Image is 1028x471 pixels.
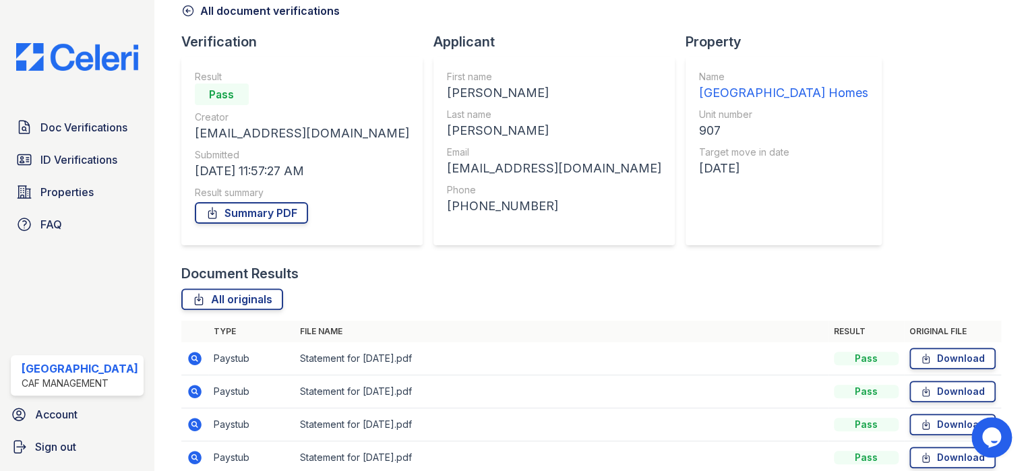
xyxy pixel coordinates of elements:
div: Last name [447,108,661,121]
div: Creator [195,111,409,124]
div: Verification [181,32,433,51]
div: [PHONE_NUMBER] [447,197,661,216]
a: Download [909,447,996,468]
a: All originals [181,288,283,310]
div: [PERSON_NAME] [447,84,661,102]
th: Type [208,321,295,342]
a: Download [909,348,996,369]
td: Statement for [DATE].pdf [295,375,828,408]
span: ID Verifications [40,152,117,168]
div: [GEOGRAPHIC_DATA] [22,360,138,377]
img: CE_Logo_Blue-a8612792a0a2168367f1c8372b55b34899dd931a85d93a1a3d3e32e68fde9ad4.png [5,43,149,71]
td: Paystub [208,342,295,375]
div: Phone [447,183,661,197]
div: Property [686,32,893,51]
span: Doc Verifications [40,119,127,135]
a: All document verifications [181,3,340,19]
span: Properties [40,184,94,200]
div: [DATE] [699,159,868,178]
div: Pass [834,352,899,365]
div: Applicant [433,32,686,51]
a: Download [909,381,996,402]
a: Account [5,401,149,428]
div: Pass [195,84,249,105]
a: FAQ [11,211,144,238]
div: Unit number [699,108,868,121]
span: Sign out [35,439,76,455]
iframe: chat widget [971,417,1015,458]
span: FAQ [40,216,62,232]
a: Properties [11,179,144,206]
td: Paystub [208,408,295,441]
div: Result summary [195,186,409,199]
a: Summary PDF [195,202,308,224]
div: Submitted [195,148,409,162]
div: [EMAIL_ADDRESS][DOMAIN_NAME] [195,124,409,143]
a: Download [909,414,996,435]
a: Doc Verifications [11,114,144,141]
div: [PERSON_NAME] [447,121,661,140]
div: Pass [834,451,899,464]
div: Document Results [181,264,299,283]
td: Statement for [DATE].pdf [295,342,828,375]
div: CAF Management [22,377,138,390]
th: File name [295,321,828,342]
div: [EMAIL_ADDRESS][DOMAIN_NAME] [447,159,661,178]
td: Statement for [DATE].pdf [295,408,828,441]
a: Sign out [5,433,149,460]
div: First name [447,70,661,84]
div: [GEOGRAPHIC_DATA] Homes [699,84,868,102]
div: Pass [834,418,899,431]
div: Name [699,70,868,84]
div: Email [447,146,661,159]
a: ID Verifications [11,146,144,173]
div: Result [195,70,409,84]
td: Paystub [208,375,295,408]
th: Result [828,321,904,342]
div: [DATE] 11:57:27 AM [195,162,409,181]
th: Original file [904,321,1001,342]
span: Account [35,406,78,422]
div: Target move in date [699,146,868,159]
div: 907 [699,121,868,140]
div: Pass [834,385,899,398]
a: Name [GEOGRAPHIC_DATA] Homes [699,70,868,102]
